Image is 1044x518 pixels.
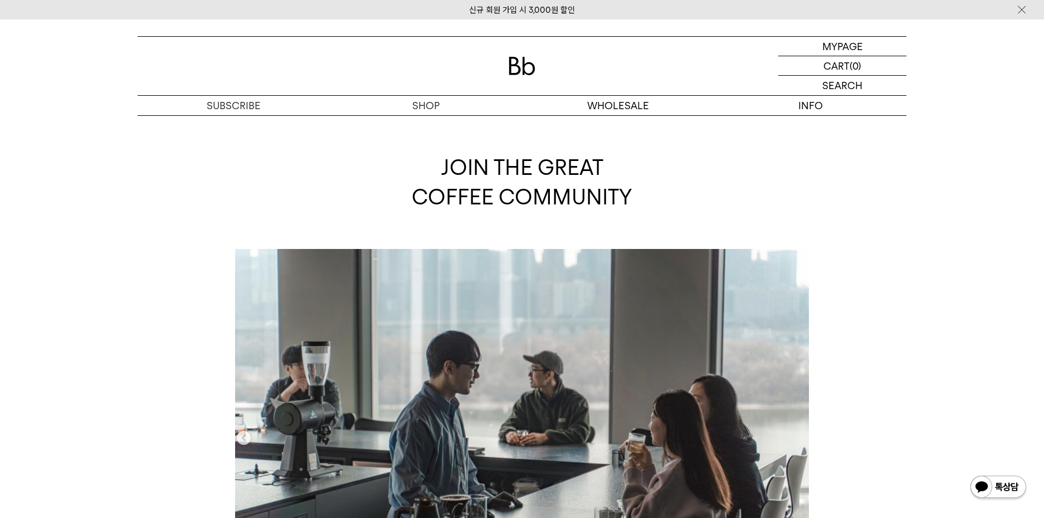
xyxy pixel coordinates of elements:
a: SUBSCRIBE [138,96,330,115]
p: WHOLESALE [522,96,714,115]
p: INFO [714,96,906,115]
a: CART (0) [778,56,906,76]
a: MYPAGE [778,37,906,56]
a: 신규 회원 가입 시 3,000원 할인 [469,5,575,15]
p: CART [823,56,850,75]
span: JOIN THE GREAT COFFEE COMMUNITY [412,155,632,209]
p: SEARCH [822,76,862,95]
p: (0) [850,56,861,75]
img: 카카오톡 채널 1:1 채팅 버튼 [969,475,1027,501]
a: SHOP [330,96,522,115]
img: 로고 [509,57,535,75]
p: MYPAGE [822,37,863,56]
